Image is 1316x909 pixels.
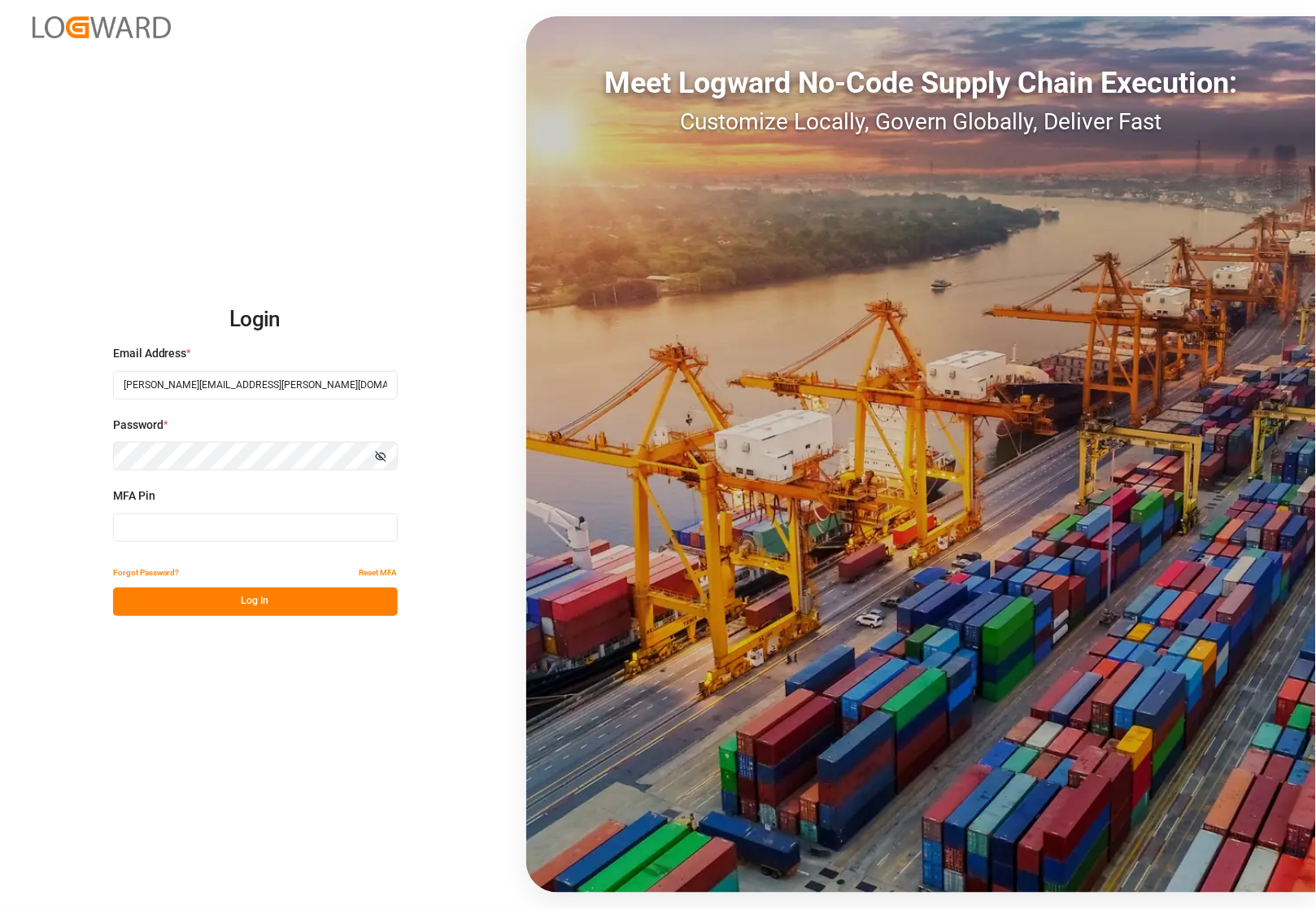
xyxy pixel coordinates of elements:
span: MFA Pin [113,487,155,505]
img: Logward_new_orange.png [33,16,171,38]
h2: Login [113,294,398,346]
input: Enter your email [113,371,398,400]
span: Email Address [113,345,187,362]
div: Customize Locally, Govern Globally, Deliver Fast [526,105,1316,139]
span: Password [113,417,163,434]
button: Reset MFA [360,559,398,588]
button: Log In [113,588,398,616]
div: Meet Logward No-Code Supply Chain Execution: [526,61,1316,105]
button: Forgot Password? [113,559,180,588]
